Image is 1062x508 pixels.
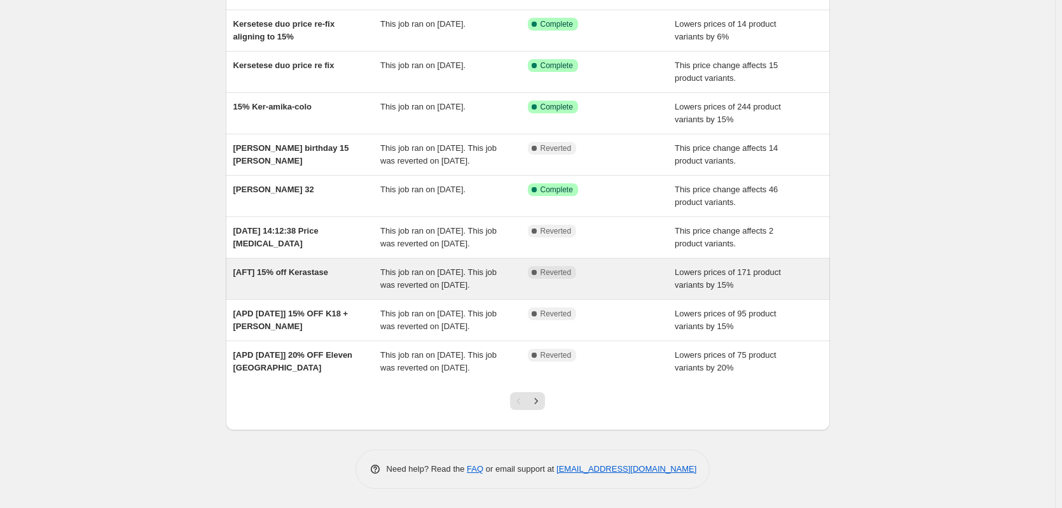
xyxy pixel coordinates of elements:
[380,102,465,111] span: This job ran on [DATE].
[541,309,572,319] span: Reverted
[233,19,335,41] span: Kersetese duo price re-fix aligning to 15%
[675,309,776,331] span: Lowers prices of 95 product variants by 15%
[233,143,349,166] span: [PERSON_NAME] birthday 15 [PERSON_NAME]
[233,350,353,372] span: [APD [DATE]] 20% OFF Eleven [GEOGRAPHIC_DATA]
[233,226,319,248] span: [DATE] 14:12:38 Price [MEDICAL_DATA]
[467,464,483,474] a: FAQ
[380,60,465,70] span: This job ran on [DATE].
[541,19,573,29] span: Complete
[675,350,776,372] span: Lowers prices of 75 product variants by 20%
[380,309,497,331] span: This job ran on [DATE]. This job was reverted on [DATE].
[541,143,572,153] span: Reverted
[541,185,573,195] span: Complete
[380,226,497,248] span: This job ran on [DATE]. This job was reverted on [DATE].
[541,267,572,278] span: Reverted
[527,392,545,410] button: Next
[387,464,467,474] span: Need help? Read the
[541,226,572,236] span: Reverted
[380,267,497,290] span: This job ran on [DATE]. This job was reverted on [DATE].
[380,185,465,194] span: This job ran on [DATE].
[380,19,465,29] span: This job ran on [DATE].
[233,60,334,70] span: Kersetese duo price re fix
[675,143,778,166] span: This price change affects 14 product variants.
[675,19,776,41] span: Lowers prices of 14 product variants by 6%
[380,143,497,166] span: This job ran on [DATE]. This job was reverted on [DATE].
[380,350,497,372] span: This job ran on [DATE]. This job was reverted on [DATE].
[541,350,572,360] span: Reverted
[541,102,573,112] span: Complete
[233,102,312,111] span: 15% Ker-amika-colo
[675,185,778,207] span: This price change affects 46 product variants.
[510,392,545,410] nav: Pagination
[675,226,773,248] span: This price change affects 2 product variants.
[675,60,778,83] span: This price change affects 15 product variants.
[233,267,329,277] span: [AFT] 15% off Kerastase
[233,309,348,331] span: [APD [DATE]] 15% OFF K18 + [PERSON_NAME]
[675,267,781,290] span: Lowers prices of 171 product variants by 15%
[483,464,556,474] span: or email support at
[541,60,573,71] span: Complete
[556,464,696,474] a: [EMAIL_ADDRESS][DOMAIN_NAME]
[233,185,314,194] span: [PERSON_NAME] 32
[675,102,781,124] span: Lowers prices of 244 product variants by 15%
